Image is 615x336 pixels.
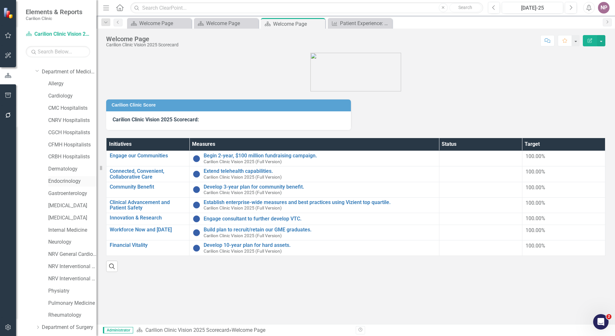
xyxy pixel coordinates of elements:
img: No Information [193,244,200,252]
a: Financial Vitality [110,242,186,248]
div: Carilion Clinic Vision 2025 Scorecard [106,42,179,47]
a: Innovation & Research [110,215,186,221]
a: CNRV Hospitalists [48,117,96,124]
a: Physiatry [48,287,96,295]
a: [MEDICAL_DATA] [48,214,96,222]
span: 100.00% [526,243,545,249]
button: Search [449,3,482,12]
td: Double-Click to Edit Right Click for Context Menu [106,213,189,225]
a: Welcome Page [129,19,190,27]
div: [DATE]-25 [504,4,561,12]
img: No Information [193,215,200,223]
a: Department of Medicine [42,68,96,76]
a: CGCH Hospitalists [48,129,96,136]
td: Double-Click to Edit Right Click for Context Menu [106,182,189,197]
td: Double-Click to Edit Right Click for Context Menu [106,166,189,182]
a: NRV General Cardiology [48,251,96,258]
span: Carilion Clinic Vision 2025 (Full Version) [204,233,282,238]
div: Welcome Page [232,327,265,333]
div: Welcome Page [106,35,179,42]
a: Patient Experience: Likelihood to Recommend this Provider Office [329,19,390,27]
a: Engage our Communities [110,153,186,159]
img: No Information [193,229,200,237]
span: 100.00% [526,215,545,221]
a: Develop 3-year plan for community benefit. [204,184,436,190]
span: Carilion Clinic Vision 2025 (Full Version) [204,159,282,164]
a: [MEDICAL_DATA] [48,202,96,210]
a: Endocrinology [48,178,96,185]
td: Double-Click to Edit Right Click for Context Menu [189,182,439,197]
small: Carilion Clinic [26,16,82,21]
span: 100.00% [526,200,545,206]
a: Welcome Page [196,19,257,27]
td: Double-Click to Edit Right Click for Context Menu [189,213,439,225]
div: » [136,327,351,334]
span: Elements & Reports [26,8,82,16]
a: Rheumatology [48,312,96,319]
a: NRV Interventional Cardiology Test [48,275,96,283]
img: carilion%20clinic%20logo%202.0.png [310,53,401,91]
a: Develop 10-year plan for hard assets. [204,242,436,248]
div: Patient Experience: Likelihood to Recommend this Provider Office [340,19,390,27]
h3: Carilion Clinic Score [112,103,348,107]
a: Carilion Clinic Vision 2025 Scorecard [26,31,90,38]
a: Engage consultant to further develop VTC. [204,216,436,222]
span: Carilion Clinic Vision 2025 (Full Version) [204,248,282,254]
div: Welcome Page [273,20,324,28]
button: [DATE]-25 [502,2,563,14]
span: 100.00% [526,169,545,175]
span: Carilion Clinic Vision 2025 (Full Version) [204,190,282,195]
span: Carilion Clinic Vision 2025 (Full Version) [204,174,282,180]
a: CRBH Hospitalists [48,153,96,161]
input: Search Below... [26,46,90,57]
a: Extend telehealth capabilities. [204,168,436,174]
td: Double-Click to Edit Right Click for Context Menu [189,151,439,166]
a: Begin 2-year, $100 million fundraising campaign. [204,153,436,159]
div: Welcome Page [139,19,190,27]
span: Administrator [103,327,133,333]
a: NRV Interventional Cardiology [48,263,96,270]
td: Double-Click to Edit Right Click for Context Menu [189,197,439,213]
span: 2 [606,314,611,319]
strong: Carilion Clinic Vision 2025 Scorecard: [113,117,199,123]
img: No Information [193,201,200,209]
a: Build plan to recruit/retain our GME graduates. [204,227,436,233]
iframe: Intercom live chat [593,314,609,330]
input: Search ClearPoint... [130,2,483,14]
span: 100.00% [526,184,545,191]
img: ClearPoint Strategy [3,7,14,18]
td: Double-Click to Edit Right Click for Context Menu [106,197,189,213]
a: CFMH Hospitalists [48,141,96,149]
a: Gastroenterology [48,190,96,197]
a: Department of Surgery [42,324,96,331]
span: Carilion Clinic Vision 2025 (Full Version) [204,205,282,210]
a: Cardiology [48,92,96,100]
img: No Information [193,170,200,178]
a: Workforce Now and [DATE] [110,227,186,233]
td: Double-Click to Edit Right Click for Context Menu [106,225,189,240]
img: No Information [193,155,200,163]
a: Allergy [48,80,96,88]
span: 100.00% [526,153,545,159]
td: Double-Click to Edit Right Click for Context Menu [106,151,189,166]
span: Search [458,5,472,10]
a: Connected, Convenient, Collaborative Care [110,168,186,180]
button: NP [598,2,610,14]
td: Double-Click to Edit Right Click for Context Menu [106,240,189,256]
td: Double-Click to Edit Right Click for Context Menu [189,166,439,182]
a: Carilion Clinic Vision 2025 Scorecard [145,327,229,333]
td: Double-Click to Edit Right Click for Context Menu [189,240,439,256]
a: Pulmonary Medicine [48,300,96,307]
a: CMC Hospitalists [48,105,96,112]
a: Establish enterprise-wide measures and best practices using Vizient top quartile. [204,200,436,205]
div: Welcome Page [206,19,257,27]
a: Clinical Advancement and Patient Safety [110,200,186,211]
a: Community Benefit [110,184,186,190]
a: Dermatology [48,165,96,173]
a: Neurology [48,238,96,246]
td: Double-Click to Edit Right Click for Context Menu [189,225,439,240]
span: 100.00% [526,227,545,233]
img: No Information [193,186,200,193]
a: Internal Medicine [48,227,96,234]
